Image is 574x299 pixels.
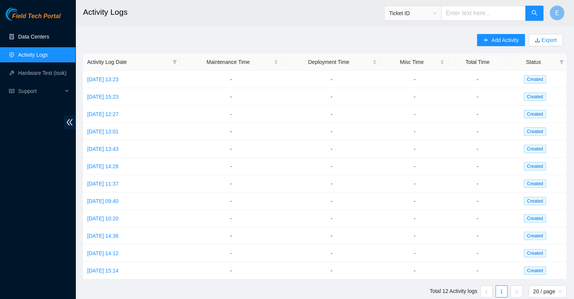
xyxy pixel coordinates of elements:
td: - [448,71,506,88]
td: - [381,227,448,245]
li: Total 12 Activity logs [430,285,477,297]
td: - [282,175,381,192]
td: - [180,227,282,245]
td: - [282,71,381,88]
a: [DATE] 09:40 [87,198,118,204]
td: - [381,123,448,140]
span: Created [524,110,546,118]
td: - [381,262,448,279]
span: Created [524,162,546,170]
span: left [484,290,489,294]
span: filter [558,56,565,68]
a: [DATE] 13:23 [87,76,118,82]
a: Hardware Test (isok) [18,70,66,76]
span: Created [524,249,546,257]
a: [DATE] 12:27 [87,111,118,117]
span: filter [559,60,564,64]
div: Page Size [529,285,566,297]
td: - [381,71,448,88]
a: [DATE] 15:14 [87,268,118,274]
a: Data Centers [18,34,49,40]
span: Status [511,58,556,66]
td: - [448,105,506,123]
span: Created [524,266,546,275]
td: - [282,123,381,140]
td: - [180,71,282,88]
li: 1 [496,285,508,297]
td: - [282,88,381,105]
span: plus [483,37,488,43]
a: Akamai TechnologiesField Tech Portal [6,14,60,23]
td: - [180,262,282,279]
a: [DATE] 14:36 [87,233,118,239]
a: [DATE] 10:20 [87,215,118,222]
button: left [480,285,492,297]
td: - [448,175,506,192]
span: filter [172,60,177,64]
a: [DATE] 13:01 [87,129,118,135]
span: Created [524,180,546,188]
a: Activity Logs [18,52,48,58]
td: - [381,158,448,175]
span: Field Tech Portal [12,13,60,20]
span: Created [524,145,546,153]
button: E [549,5,565,20]
span: Created [524,214,546,223]
a: [DATE] 14:12 [87,250,118,256]
td: - [282,227,381,245]
span: Created [524,197,546,205]
a: 1 [496,286,507,297]
td: - [180,88,282,105]
span: Created [524,232,546,240]
span: Add Activity [491,36,519,44]
td: - [448,210,506,227]
td: - [381,192,448,210]
span: download [535,37,540,43]
button: right [511,285,523,297]
td: - [448,123,506,140]
td: - [448,140,506,158]
td: - [381,210,448,227]
td: - [180,123,282,140]
td: - [282,245,381,262]
span: 20 / page [533,286,562,297]
td: - [282,158,381,175]
td: - [448,158,506,175]
li: Next Page [511,285,523,297]
td: - [180,210,282,227]
td: - [381,88,448,105]
span: right [514,290,519,294]
a: [DATE] 13:43 [87,146,118,152]
th: Total Time [448,54,506,71]
td: - [282,210,381,227]
span: Created [524,93,546,101]
span: Support [18,84,63,99]
span: search [531,10,537,17]
span: Activity Log Date [87,58,169,66]
a: [DATE] 15:23 [87,94,118,100]
td: - [448,245,506,262]
td: - [448,192,506,210]
td: - [448,88,506,105]
td: - [282,105,381,123]
a: [DATE] 14:28 [87,163,118,169]
td: - [180,192,282,210]
td: - [180,105,282,123]
span: Created [524,75,546,84]
button: downloadExport [529,34,563,46]
a: [DATE] 11:37 [87,181,118,187]
input: Enter text here... [441,6,526,21]
td: - [448,227,506,245]
td: - [282,192,381,210]
button: plusAdd Activity [477,34,525,46]
td: - [180,175,282,192]
span: filter [171,56,179,68]
span: double-left [64,115,75,129]
img: Akamai Technologies [6,8,38,21]
td: - [381,175,448,192]
li: Previous Page [480,285,492,297]
td: - [282,140,381,158]
span: read [9,88,14,94]
button: search [525,6,543,21]
td: - [381,105,448,123]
